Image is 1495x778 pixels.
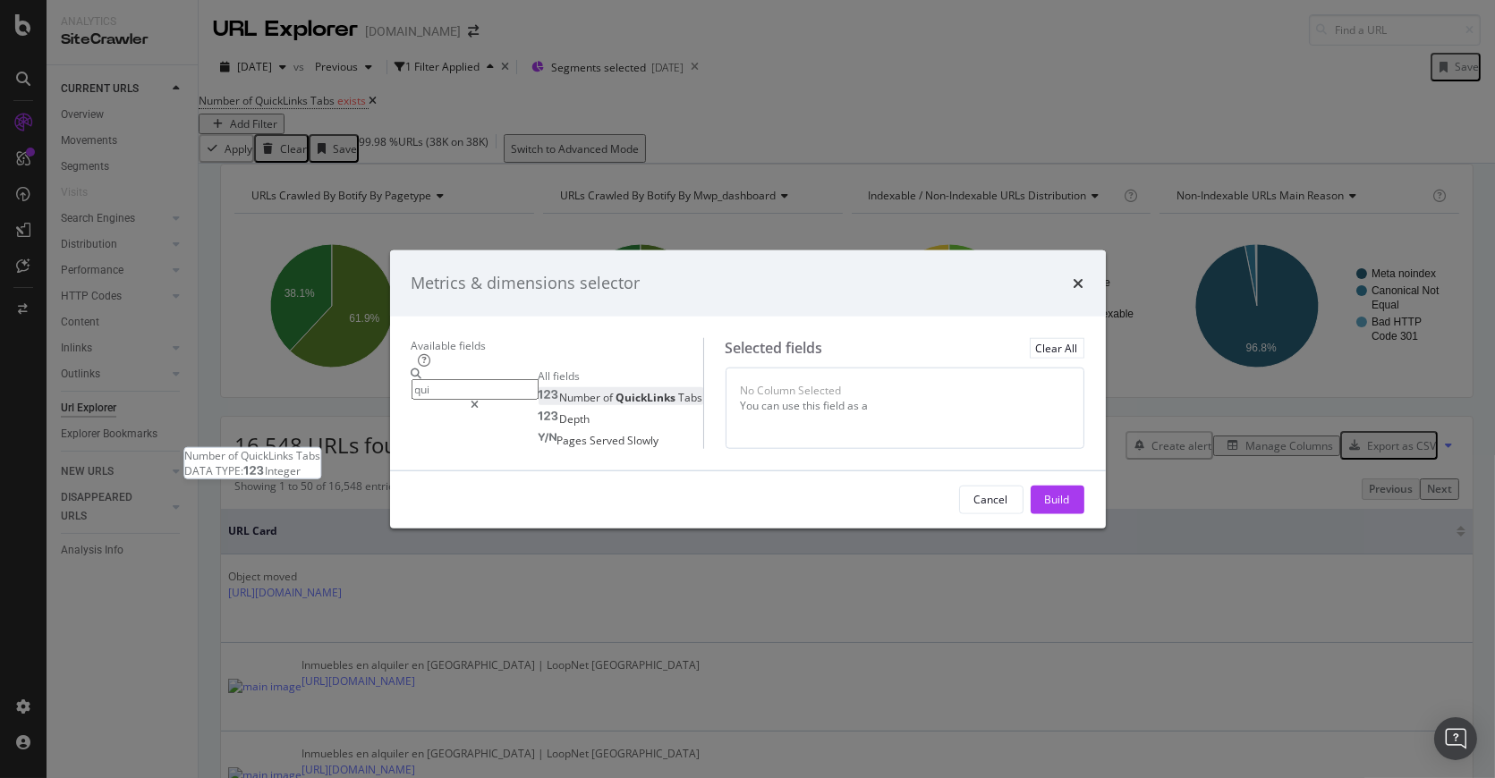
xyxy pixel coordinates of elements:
button: Build [1031,485,1084,513]
div: Cancel [974,492,1008,507]
span: Depth [560,411,590,427]
div: Metrics & dimensions selector [412,272,641,295]
span: Slowly [628,433,659,448]
div: Selected fields [726,337,823,358]
button: Cancel [959,485,1024,513]
div: Build [1045,492,1070,507]
div: modal [390,250,1106,529]
div: Clear All [1036,340,1078,355]
div: Open Intercom Messenger [1434,717,1477,760]
div: times [1074,272,1084,295]
div: You can use this field as a [741,397,1069,412]
span: Tabs [679,390,703,405]
span: DATA TYPE: [184,463,243,478]
div: Available fields [412,337,703,352]
span: QuickLinks [616,390,679,405]
span: of [604,390,616,405]
span: Pages [557,433,590,448]
button: Clear All [1030,337,1084,358]
div: No Column Selected [741,382,842,397]
span: Integer [265,463,301,478]
span: Served [590,433,628,448]
div: Number of QuickLinks Tabs [184,448,320,463]
div: All fields [539,368,703,384]
span: Number [560,390,604,405]
input: Search by field name [412,379,539,400]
